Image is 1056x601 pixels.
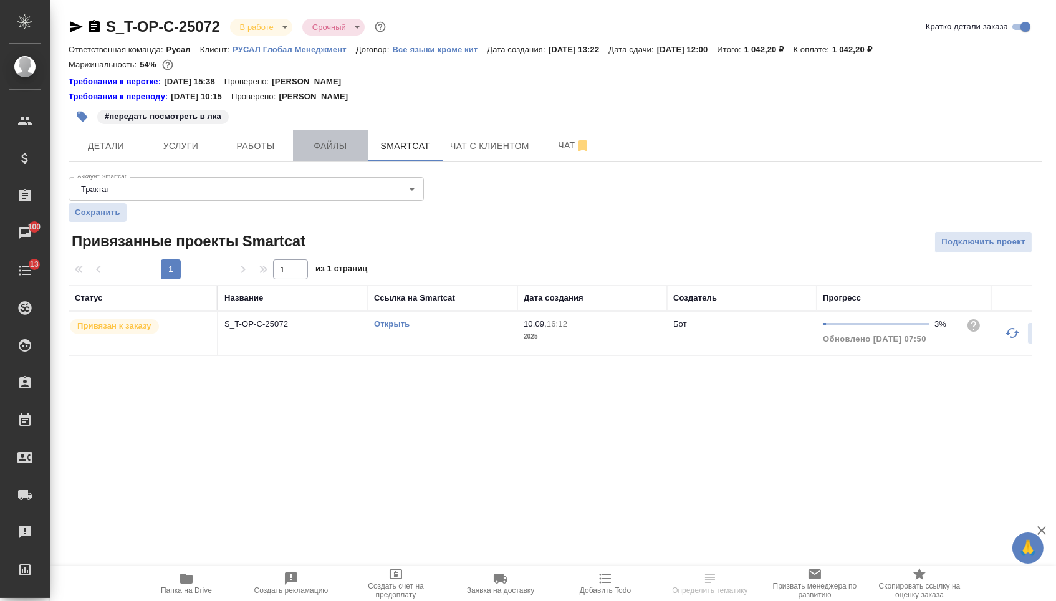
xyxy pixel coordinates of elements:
[233,45,356,54] p: РУСАЛ Глобал Менеджмент
[392,45,487,54] p: Все языки кроме кит
[231,90,279,103] p: Проверено:
[356,45,393,54] p: Договор:
[487,45,548,54] p: Дата создания:
[69,75,164,88] a: Требования к верстке:
[934,318,956,330] div: 3%
[200,45,233,54] p: Клиент:
[300,138,360,154] span: Файлы
[239,566,343,601] button: Создать рекламацию
[69,75,164,88] div: Нажми, чтобы открыть папку с инструкцией
[77,320,151,332] p: Привязан к заказу
[467,586,534,595] span: Заявка на доставку
[75,292,103,304] div: Статус
[524,330,661,343] p: 2025
[230,19,292,36] div: В работе
[375,138,435,154] span: Smartcat
[302,19,365,36] div: В работе
[69,177,424,201] div: Трактат
[76,138,136,154] span: Детали
[580,586,631,595] span: Добавить Todo
[450,138,529,154] span: Чат с клиентом
[96,110,230,121] span: передать посмотреть в лка
[544,138,604,153] span: Чат
[140,60,159,69] p: 54%
[744,45,794,54] p: 1 042,20 ₽
[343,566,448,601] button: Создать счет на предоплату
[69,203,127,222] button: Сохранить
[524,292,583,304] div: Дата создания
[69,45,166,54] p: Ответственная команда:
[69,231,305,251] span: Привязанные проекты Smartcat
[875,582,964,599] span: Скопировать ссылку на оценку заказа
[448,566,553,601] button: Заявка на доставку
[672,586,747,595] span: Определить тематику
[608,45,656,54] p: Дата сдачи:
[87,19,102,34] button: Скопировать ссылку
[3,255,47,286] a: 13
[106,18,220,35] a: S_T-OP-C-25072
[279,90,357,103] p: [PERSON_NAME]
[161,586,212,595] span: Папка на Drive
[164,75,224,88] p: [DATE] 15:38
[374,319,410,329] a: Открыть
[69,60,140,69] p: Маржинальность:
[575,138,590,153] svg: Отписаться
[272,75,350,88] p: [PERSON_NAME]
[75,206,120,219] span: Сохранить
[673,319,687,329] p: Бот
[941,235,1025,249] span: Подключить проект
[657,45,718,54] p: [DATE] 12:00
[926,21,1008,33] span: Кратко детали заказа
[233,44,356,54] a: РУСАЛ Глобал Менеджмент
[392,44,487,54] a: Все языки кроме кит
[69,90,171,103] div: Нажми, чтобы открыть папку с инструкцией
[717,45,744,54] p: Итого:
[254,586,329,595] span: Создать рекламацию
[69,90,171,103] a: Требования к переводу:
[166,45,200,54] p: Русал
[832,45,881,54] p: 1 042,20 ₽
[1017,535,1039,561] span: 🙏
[69,103,96,130] button: Добавить тэг
[69,19,84,34] button: Скопировать ссылку для ЯМессенджера
[793,45,832,54] p: К оплате:
[226,138,286,154] span: Работы
[823,292,861,304] div: Прогресс
[867,566,972,601] button: Скопировать ссылку на оценку заказа
[315,261,368,279] span: из 1 страниц
[134,566,239,601] button: Папка на Drive
[553,566,658,601] button: Добавить Todo
[997,318,1027,348] button: Обновить прогресс
[1012,532,1044,564] button: 🙏
[762,566,867,601] button: Призвать менеджера по развитию
[160,57,176,73] button: 399.00 RUB;
[171,90,231,103] p: [DATE] 10:15
[547,319,567,329] p: 16:12
[309,22,350,32] button: Срочный
[673,292,717,304] div: Создатель
[22,258,46,271] span: 13
[374,292,455,304] div: Ссылка на Smartcat
[351,582,441,599] span: Создать счет на предоплату
[770,582,860,599] span: Призвать менеджера по развитию
[77,184,113,195] button: Трактат
[3,218,47,249] a: 100
[658,566,762,601] button: Определить тематику
[224,318,362,330] p: S_T-OP-C-25072
[236,22,277,32] button: В работе
[372,19,388,35] button: Доп статусы указывают на важность/срочность заказа
[524,319,547,329] p: 10.09,
[224,75,272,88] p: Проверено:
[224,292,263,304] div: Название
[549,45,609,54] p: [DATE] 13:22
[934,231,1032,253] button: Подключить проект
[105,110,221,123] p: #передать посмотреть в лка
[151,138,211,154] span: Услуги
[21,221,49,233] span: 100
[823,334,926,344] span: Обновлено [DATE] 07:50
